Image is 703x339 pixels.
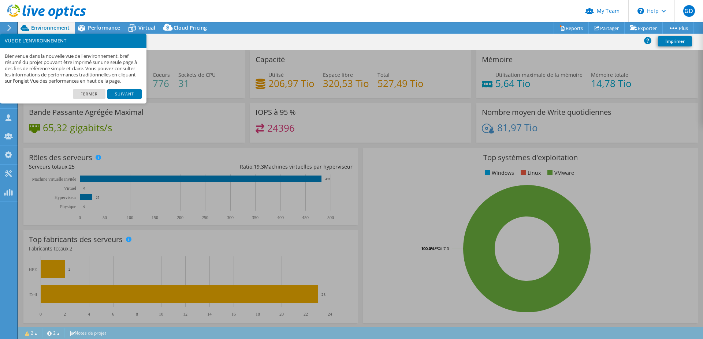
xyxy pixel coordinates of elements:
[588,22,625,34] a: Partager
[64,328,111,338] a: Notes de projet
[31,24,70,31] span: Environnement
[662,22,694,34] a: Plus
[107,89,142,99] a: Suivant
[683,5,695,17] span: GD
[174,24,207,31] span: Cloud Pricing
[138,24,155,31] span: Virtual
[554,22,589,34] a: Reports
[73,89,105,99] a: Fermer
[88,24,120,31] span: Performance
[624,22,663,34] a: Exporter
[42,328,65,338] a: 2
[20,328,42,338] a: 2
[637,8,644,14] svg: \n
[658,36,692,46] a: Imprimer
[5,38,142,43] h3: VUE DE L'ENVIRONNEMENT
[5,53,142,84] p: Bienvenue dans la nouvelle vue de l'environnement, bref résumé du projet pouvant être imprimé sur...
